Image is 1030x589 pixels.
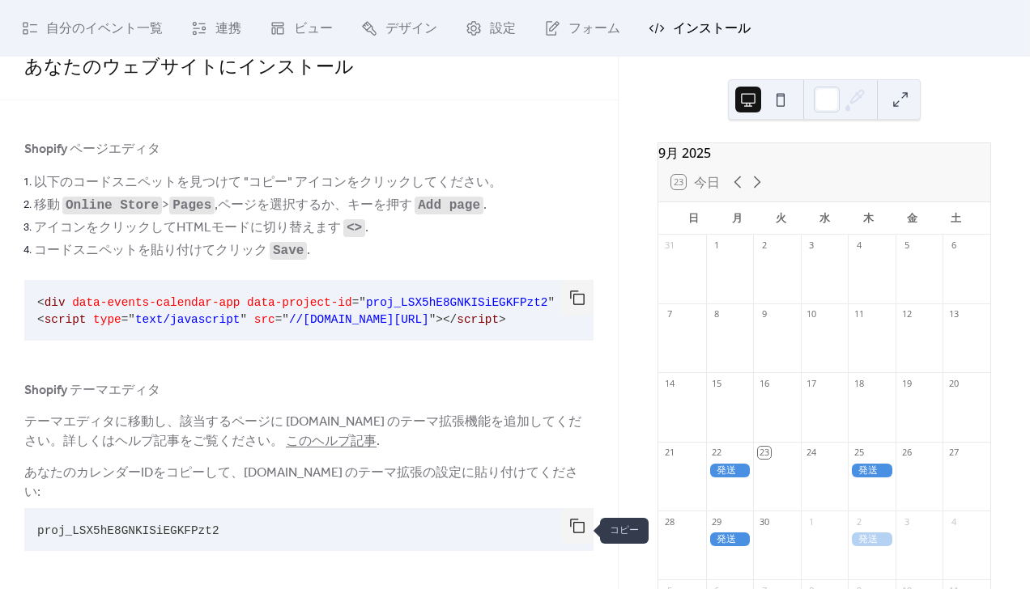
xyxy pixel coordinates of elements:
[436,313,443,326] span: >
[215,19,241,39] span: 連携
[947,447,960,459] div: 27
[10,6,175,50] a: 自分のイベント一覧
[706,532,754,546] div: 発送
[806,377,818,389] div: 17
[706,464,754,477] div: 発送
[24,50,354,86] span: あなたのウェブサイトにインストール
[636,6,763,50] a: インストール
[34,218,368,238] span: アイコンをクリックしてHTMLモードに切り替えます .
[24,381,160,400] span: Shopify テーマエディタ
[418,198,480,213] code: Add page
[37,296,45,309] span: <
[282,313,289,326] span: "
[853,308,865,320] div: 11
[240,313,247,326] span: "
[37,524,219,537] span: proj_LSX5hE8GNKISiEGKFPzt2
[758,308,770,320] div: 9
[711,377,723,389] div: 15
[853,239,865,252] div: 4
[257,6,345,50] a: ビュー
[443,313,457,326] span: </
[179,6,253,50] a: 連携
[45,313,87,326] span: script
[72,296,240,309] span: data-events-calendar-app
[947,308,960,320] div: 13
[499,313,506,326] span: >
[900,447,913,459] div: 26
[349,6,449,50] a: デザイン
[853,515,865,528] div: 2
[359,296,366,309] span: "
[532,6,632,50] a: フォーム
[45,296,66,309] span: div
[758,377,770,389] div: 16
[128,313,135,326] span: "
[46,19,163,39] span: 自分のイベント一覧
[711,239,723,252] div: 1
[289,313,429,326] span: //[DOMAIN_NAME][URL]
[172,198,211,213] code: Pages
[66,198,159,213] code: Online Store
[24,140,160,159] span: Shopify ページエディタ
[366,296,548,309] span: proj_LSX5hE8GNKISiEGKFPzt2
[806,447,818,459] div: 24
[673,19,751,39] span: インストール
[247,296,352,309] span: data-project-id
[663,447,675,459] div: 21
[947,515,960,528] div: 4
[275,313,283,326] span: =
[24,464,594,502] span: あなたのカレンダーIDをコピーして、[DOMAIN_NAME] のテーマ拡張の設定に貼り付けてください:
[663,377,675,389] div: 14
[758,515,770,528] div: 30
[547,296,555,309] span: "
[429,313,436,326] span: "
[385,19,437,39] span: デザイン
[24,413,594,451] span: テーマエディタに移動し、該当するページに [DOMAIN_NAME] のテーマ拡張機能を追加してください。詳しくはヘルプ記事をご覧ください。 .
[900,239,913,252] div: 5
[294,19,333,39] span: ビュー
[347,221,362,235] code: <>
[34,173,502,193] span: 以下のコードスニペットを見つけて "コピー" アイコンをクリックしてください。
[273,244,304,258] code: Save
[453,6,528,50] a: 設定
[286,429,377,454] a: このヘルプ記事
[900,377,913,389] div: 19
[658,143,990,163] div: 9月 2025
[806,308,818,320] div: 10
[758,447,770,459] div: 23
[848,532,896,546] div: 発送
[93,313,121,326] span: type
[846,202,890,235] div: 木
[900,308,913,320] div: 12
[947,377,960,389] div: 20
[663,308,675,320] div: 7
[37,313,45,326] span: <
[663,515,675,528] div: 28
[663,239,675,252] div: 31
[490,19,516,39] span: 設定
[853,447,865,459] div: 25
[848,464,896,477] div: 発送
[806,239,818,252] div: 3
[853,377,865,389] div: 18
[352,296,360,309] span: =
[715,202,759,235] div: 月
[600,518,649,544] span: コピー
[457,313,499,326] span: script
[254,313,275,326] span: src
[947,239,960,252] div: 6
[711,515,723,528] div: 29
[759,202,802,235] div: 火
[711,308,723,320] div: 8
[806,515,818,528] div: 1
[34,241,310,261] span: コードスニペットを貼り付けてクリック .
[568,19,620,39] span: フォーム
[121,313,129,326] span: =
[135,313,240,326] span: text/javascript
[890,202,934,235] div: 金
[34,196,487,215] span: 移動 > , ページを選択するか、キーを押す .
[900,515,913,528] div: 3
[711,447,723,459] div: 22
[758,239,770,252] div: 2
[671,202,715,235] div: 日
